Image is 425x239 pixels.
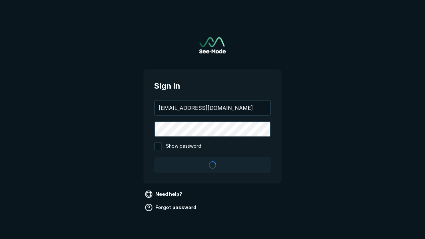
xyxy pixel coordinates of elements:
a: Go to sign in [199,37,226,53]
span: Show password [166,142,201,150]
img: See-Mode Logo [199,37,226,53]
span: Sign in [154,80,271,92]
a: Need help? [143,189,185,199]
a: Forgot password [143,202,199,213]
input: your@email.com [155,101,270,115]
